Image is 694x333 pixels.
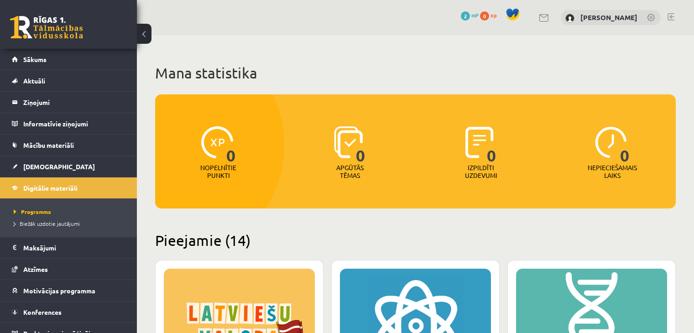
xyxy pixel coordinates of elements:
a: Konferences [12,302,125,323]
legend: Maksājumi [23,237,125,258]
span: Biežāk uzdotie jautājumi [14,220,80,227]
a: 0 xp [480,11,501,19]
img: icon-learned-topics-4a711ccc23c960034f471b6e78daf4a3bad4a20eaf4de84257b87e66633f6470.svg [334,126,363,158]
a: [DEMOGRAPHIC_DATA] [12,156,125,177]
a: Informatīvie ziņojumi [12,113,125,134]
a: Aktuāli [12,70,125,91]
span: 0 [480,11,489,21]
p: Nepieciešamais laiks [588,164,637,179]
span: mP [471,11,479,19]
a: [PERSON_NAME] [580,13,637,22]
a: Rīgas 1. Tālmācības vidusskola [10,16,83,39]
span: [DEMOGRAPHIC_DATA] [23,162,95,171]
img: icon-completed-tasks-ad58ae20a441b2904462921112bc710f1caf180af7a3daa7317a5a94f2d26646.svg [465,126,494,158]
a: Sākums [12,49,125,70]
span: Digitālie materiāli [23,184,78,192]
a: 2 mP [461,11,479,19]
a: Ziņojumi [12,92,125,113]
img: icon-clock-7be60019b62300814b6bd22b8e044499b485619524d84068768e800edab66f18.svg [595,126,627,158]
p: Izpildīti uzdevumi [463,164,499,179]
span: Atzīmes [23,265,48,273]
img: Kārlis Šūtelis [565,14,574,23]
a: Mācību materiāli [12,135,125,156]
p: Apgūtās tēmas [332,164,368,179]
span: 0 [487,126,496,164]
a: Digitālie materiāli [12,177,125,198]
span: Programma [14,208,51,215]
span: 0 [226,126,236,164]
span: 2 [461,11,470,21]
a: Programma [14,208,128,216]
a: Maksājumi [12,237,125,258]
span: Mācību materiāli [23,141,74,149]
span: 0 [356,126,365,164]
p: Nopelnītie punkti [200,164,236,179]
a: Motivācijas programma [12,280,125,301]
img: icon-xp-0682a9bc20223a9ccc6f5883a126b849a74cddfe5390d2b41b4391c66f2066e7.svg [201,126,233,158]
span: Sākums [23,55,47,63]
legend: Informatīvie ziņojumi [23,113,125,134]
h1: Mana statistika [155,64,676,82]
a: Atzīmes [12,259,125,280]
span: xp [490,11,496,19]
legend: Ziņojumi [23,92,125,113]
h2: Pieejamie (14) [155,231,676,249]
span: Aktuāli [23,77,45,85]
span: Motivācijas programma [23,286,95,295]
a: Biežāk uzdotie jautājumi [14,219,128,228]
span: Konferences [23,308,62,316]
span: 0 [620,126,630,164]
